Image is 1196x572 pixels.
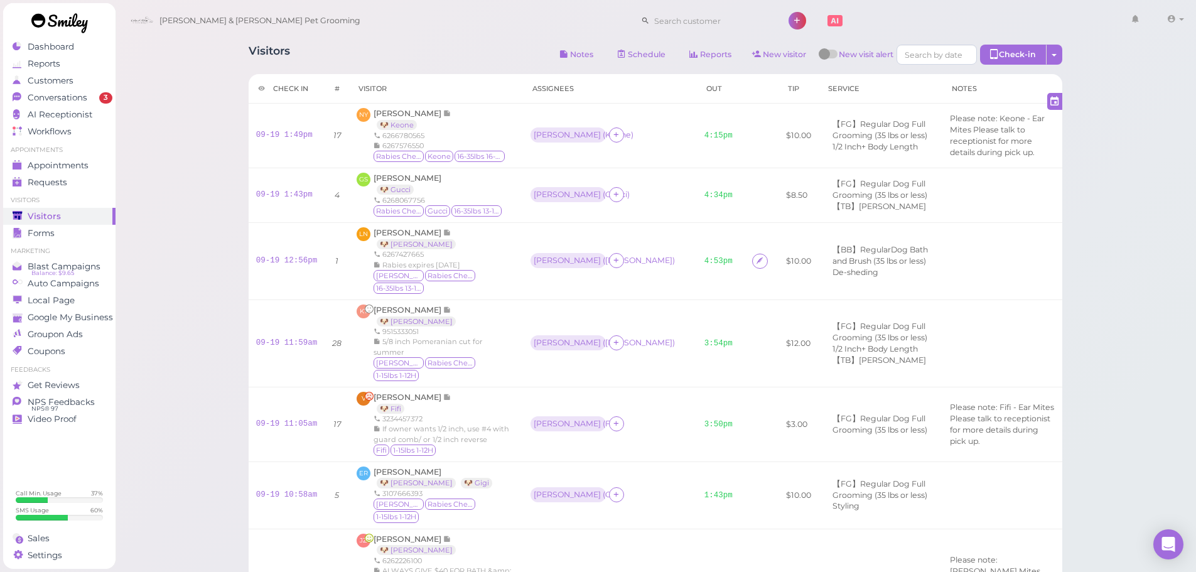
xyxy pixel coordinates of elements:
[829,355,929,366] li: 【TB】[PERSON_NAME]
[28,211,61,222] span: Visitors
[3,146,116,154] li: Appointments
[3,326,116,343] a: Groupon Ads
[391,445,436,456] span: 1-15lbs 1-12H
[829,321,935,343] li: 【FG】Regular Dog Full Grooming (35 lbs or less)
[531,487,609,504] div: [PERSON_NAME] (Gigi)
[3,106,116,123] a: AI Receptionist
[534,419,603,428] div: [PERSON_NAME] ( Fifi )
[778,168,819,222] td: $8.50
[374,270,424,281] span: Winston
[374,392,443,402] span: [PERSON_NAME]
[349,74,522,104] th: Visitor
[99,92,112,104] span: 3
[756,256,764,266] i: Intake Consent
[443,305,451,315] span: Note
[256,256,318,265] a: 09-19 12:56pm
[374,392,451,413] a: [PERSON_NAME] 🐶 Fifi
[3,343,116,360] a: Coupons
[3,530,116,547] a: Sales
[382,261,460,269] span: Rabies expires [DATE]
[16,489,62,497] div: Call Min. Usage
[425,357,475,369] span: Rabies Checked
[679,45,742,65] a: Reports
[377,404,404,414] a: 🐶 Fifi
[374,499,424,510] span: Georgie
[778,387,819,461] td: $3.00
[28,177,67,188] span: Requests
[704,191,733,200] a: 4:34pm
[357,392,370,406] span: V
[531,335,609,352] div: [PERSON_NAME] ([PERSON_NAME])
[942,104,1062,168] td: Please note: Keone - Ear Mites Please talk to receptionist for more details during pick up.
[28,295,75,306] span: Local Page
[28,41,74,52] span: Dashboard
[28,380,80,391] span: Get Reviews
[704,491,733,500] a: 1:43pm
[374,337,483,356] span: 5/8 inch Pomeranian cut for summer
[28,397,95,407] span: NPS Feedbacks
[332,338,342,348] i: 28
[829,478,935,501] li: 【FG】Regular Dog Full Grooming (35 lbs or less)
[28,278,99,289] span: Auto Campaigns
[374,467,498,488] a: [PERSON_NAME] 🐶 [PERSON_NAME] 🐶 Gigi
[897,45,977,65] input: Search by date
[377,545,456,555] a: 🐶 [PERSON_NAME]
[3,55,116,72] a: Reports
[159,3,360,38] span: [PERSON_NAME] & [PERSON_NAME] Pet Grooming
[374,109,451,129] a: [PERSON_NAME] 🐶 Keone
[778,222,819,299] td: $10.00
[374,326,515,337] div: 9515333051
[374,151,424,162] span: Rabies Checked
[3,411,116,428] a: Video Proof
[374,511,419,522] span: 1-15lbs 1-12H
[549,45,604,65] button: Notes
[839,49,893,68] span: New visit alert
[942,387,1062,461] td: Please note: Fifi - Ear Mites Please talk to receptionist for more details during pick up.
[256,338,318,347] a: 09-19 11:59am
[249,74,325,104] th: Check in
[28,414,77,424] span: Video Proof
[3,196,116,205] li: Visitors
[697,74,745,104] th: Out
[451,205,502,217] span: 16-35lbs 13-15H
[256,190,313,199] a: 09-19 1:43pm
[28,228,55,239] span: Forms
[1153,529,1183,559] div: Open Intercom Messenger
[377,120,417,130] a: 🐶 Keone
[357,108,370,122] span: NY
[704,420,733,429] a: 3:50pm
[829,413,935,436] li: 【FG】Regular Dog Full Grooming (35 lbs or less)
[374,534,462,555] a: [PERSON_NAME] 🐶 [PERSON_NAME]
[28,346,65,357] span: Coupons
[256,131,313,139] a: 09-19 1:49pm
[28,312,113,323] span: Google My Business
[829,141,921,153] li: 1/2 Inch+ Body Length
[443,534,451,544] span: Note
[531,127,609,144] div: [PERSON_NAME] (Keone)
[3,247,116,256] li: Marketing
[819,74,942,104] th: Service
[534,490,603,499] div: [PERSON_NAME] ( Gigi )
[942,74,1062,104] th: Notes
[534,190,603,199] div: [PERSON_NAME] ( Gucci )
[829,343,921,355] li: 1/2 Inch+ Body Length
[335,490,339,500] i: 5
[28,75,73,86] span: Customers
[425,270,475,281] span: Rabies Checked
[704,339,733,348] a: 3:54pm
[256,419,318,428] a: 09-19 11:05am
[357,173,370,186] span: GS
[377,316,456,326] a: 🐶 [PERSON_NAME]
[333,419,341,429] i: 17
[374,445,389,456] span: Fifi
[778,461,819,529] td: $10.00
[425,499,475,510] span: Rabies Checked
[3,365,116,374] li: Feedbacks
[28,58,60,69] span: Reports
[704,257,733,266] a: 4:53pm
[256,490,318,499] a: 09-19 10:58am
[829,119,935,141] li: 【FG】Regular Dog Full Grooming (35 lbs or less)
[28,329,83,340] span: Groupon Ads
[374,173,441,194] a: [PERSON_NAME] 🐶 Gucci
[374,357,424,369] span: Sophie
